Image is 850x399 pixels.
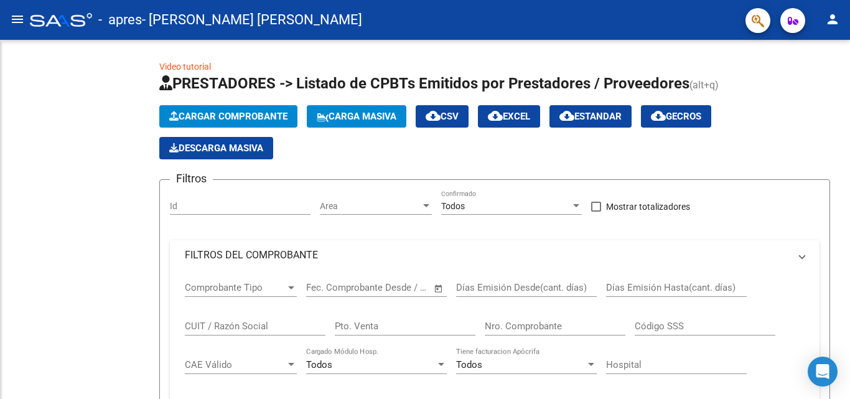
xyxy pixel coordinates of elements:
[488,111,530,122] span: EXCEL
[159,105,297,128] button: Cargar Comprobante
[478,105,540,128] button: EXCEL
[320,201,421,212] span: Area
[441,201,465,211] span: Todos
[170,240,820,270] mat-expansion-panel-header: FILTROS DEL COMPROBANTE
[549,105,632,128] button: Estandar
[185,282,286,293] span: Comprobante Tipo
[306,359,332,370] span: Todos
[169,111,287,122] span: Cargar Comprobante
[185,359,286,370] span: CAE Válido
[432,281,446,296] button: Open calendar
[307,105,406,128] button: Carga Masiva
[169,143,263,154] span: Descarga Masiva
[159,137,273,159] app-download-masive: Descarga masiva de comprobantes (adjuntos)
[641,105,711,128] button: Gecros
[606,199,690,214] span: Mostrar totalizadores
[159,62,211,72] a: Video tutorial
[142,6,362,34] span: - [PERSON_NAME] [PERSON_NAME]
[159,137,273,159] button: Descarga Masiva
[456,359,482,370] span: Todos
[825,12,840,27] mat-icon: person
[559,111,622,122] span: Estandar
[185,248,790,262] mat-panel-title: FILTROS DEL COMPROBANTE
[10,12,25,27] mat-icon: menu
[159,75,689,92] span: PRESTADORES -> Listado de CPBTs Emitidos por Prestadores / Proveedores
[317,111,396,122] span: Carga Masiva
[306,282,357,293] input: Fecha inicio
[426,108,441,123] mat-icon: cloud_download
[98,6,142,34] span: - apres
[689,79,719,91] span: (alt+q)
[559,108,574,123] mat-icon: cloud_download
[426,111,459,122] span: CSV
[416,105,469,128] button: CSV
[170,170,213,187] h3: Filtros
[488,108,503,123] mat-icon: cloud_download
[808,357,838,387] div: Open Intercom Messenger
[651,108,666,123] mat-icon: cloud_download
[651,111,701,122] span: Gecros
[368,282,428,293] input: Fecha fin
